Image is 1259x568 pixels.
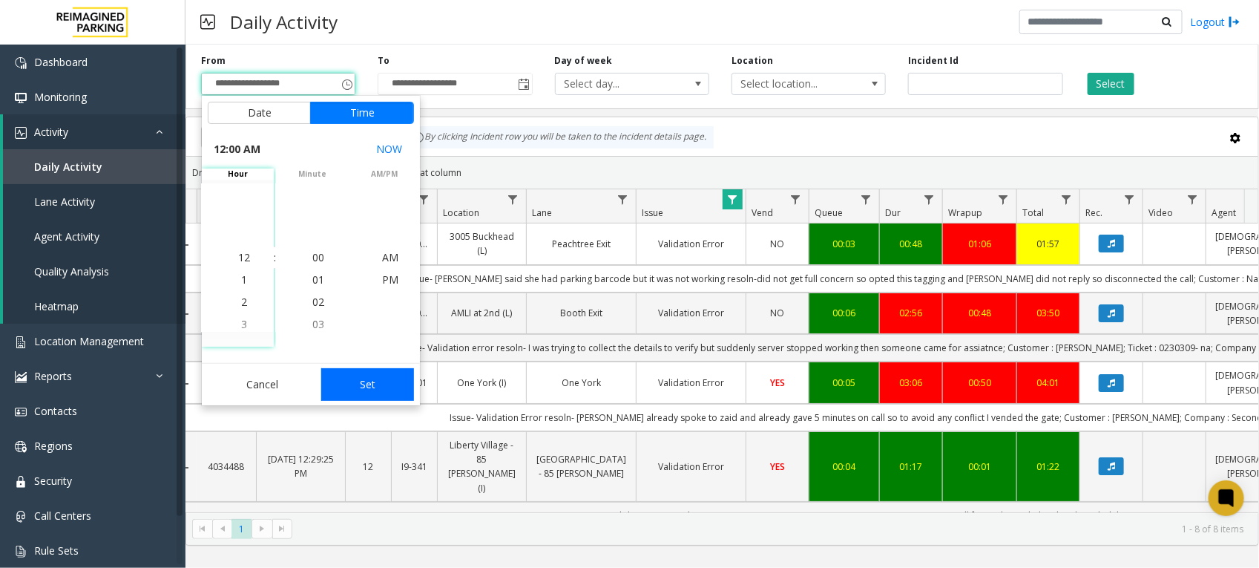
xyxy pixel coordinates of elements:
[301,523,1243,535] kendo-pager-info: 1 - 8 of 8 items
[401,460,428,474] a: I9-341
[276,169,348,180] span: minute
[818,237,870,251] a: 00:03
[312,250,324,264] span: 00
[231,519,252,539] span: Page 1
[34,160,102,174] span: Daily Activity
[503,189,523,209] a: Location Filter Menu
[405,126,714,148] div: By clicking Incident row you will be taken to the incident details page.
[952,376,1007,390] div: 00:50
[206,460,247,474] a: 4034488
[15,57,27,69] img: 'icon'
[732,54,773,68] label: Location
[645,376,737,390] a: Validation Error
[536,306,627,320] a: Booth Exit
[889,376,933,390] a: 03:06
[348,169,420,180] span: AM/PM
[1026,306,1071,320] a: 03:50
[642,206,663,219] span: Issue
[266,452,336,480] a: [DATE] 12:29:25 PM
[818,306,870,320] a: 00:06
[34,264,109,278] span: Quality Analysis
[15,92,27,104] img: 'icon'
[556,74,678,94] span: Select day...
[1026,376,1071,390] a: 04:01
[755,237,800,251] a: NO
[3,184,185,219] a: Lane Activity
[15,511,27,523] img: 'icon'
[952,237,1007,251] a: 01:06
[15,336,27,348] img: 'icon'
[645,237,737,251] a: Validation Error
[536,376,627,390] a: One York
[993,189,1013,209] a: Wrapup Filter Menu
[532,206,552,219] span: Lane
[447,438,517,495] a: Liberty Village - 85 [PERSON_NAME] (I)
[952,306,1007,320] a: 00:48
[34,404,77,418] span: Contacts
[908,54,959,68] label: Incident Id
[186,160,1258,186] div: Drag a column header and drop it here to group by that column
[732,74,855,94] span: Select location...
[274,250,276,265] div: :
[645,460,737,474] a: Validation Error
[645,306,737,320] a: Validation Error
[770,460,785,473] span: YES
[200,4,215,40] img: pageIcon
[889,460,933,474] a: 01:17
[1088,73,1134,95] button: Select
[443,206,479,219] span: Location
[414,189,434,209] a: Lot Filter Menu
[952,460,1007,474] a: 00:01
[1056,189,1076,209] a: Total Filter Menu
[1026,460,1071,474] a: 01:22
[1085,206,1102,219] span: Rec.
[818,460,870,474] a: 00:04
[3,289,185,324] a: Heatmap
[34,474,72,488] span: Security
[15,371,27,383] img: 'icon'
[818,376,870,390] a: 00:05
[34,125,68,139] span: Activity
[3,114,185,149] a: Activity
[1212,206,1236,219] span: Agent
[208,368,317,401] button: Cancel
[15,546,27,558] img: 'icon'
[312,295,324,309] span: 02
[1183,189,1203,209] a: Video Filter Menu
[447,229,517,258] a: 3005 Buckhead (L)
[815,206,843,219] span: Queue
[186,189,1258,512] div: Data table
[201,54,226,68] label: From
[34,543,79,558] span: Rule Sets
[34,299,79,313] span: Heatmap
[34,229,99,244] span: Agent Activity
[723,189,743,209] a: Issue Filter Menu
[34,195,95,209] span: Lane Activity
[202,169,274,180] span: hour
[321,368,415,401] button: Set
[889,306,933,320] div: 02:56
[34,334,144,348] span: Location Management
[447,306,517,320] a: AMLI at 2nd (L)
[3,254,185,289] a: Quality Analysis
[214,139,260,160] span: 12:00 AM
[382,250,398,264] span: AM
[34,90,87,104] span: Monitoring
[770,376,785,389] span: YES
[310,102,414,124] button: Time tab
[238,250,250,264] span: 12
[555,54,613,68] label: Day of week
[755,306,800,320] a: NO
[34,55,88,69] span: Dashboard
[1026,237,1071,251] a: 01:57
[241,272,247,287] span: 1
